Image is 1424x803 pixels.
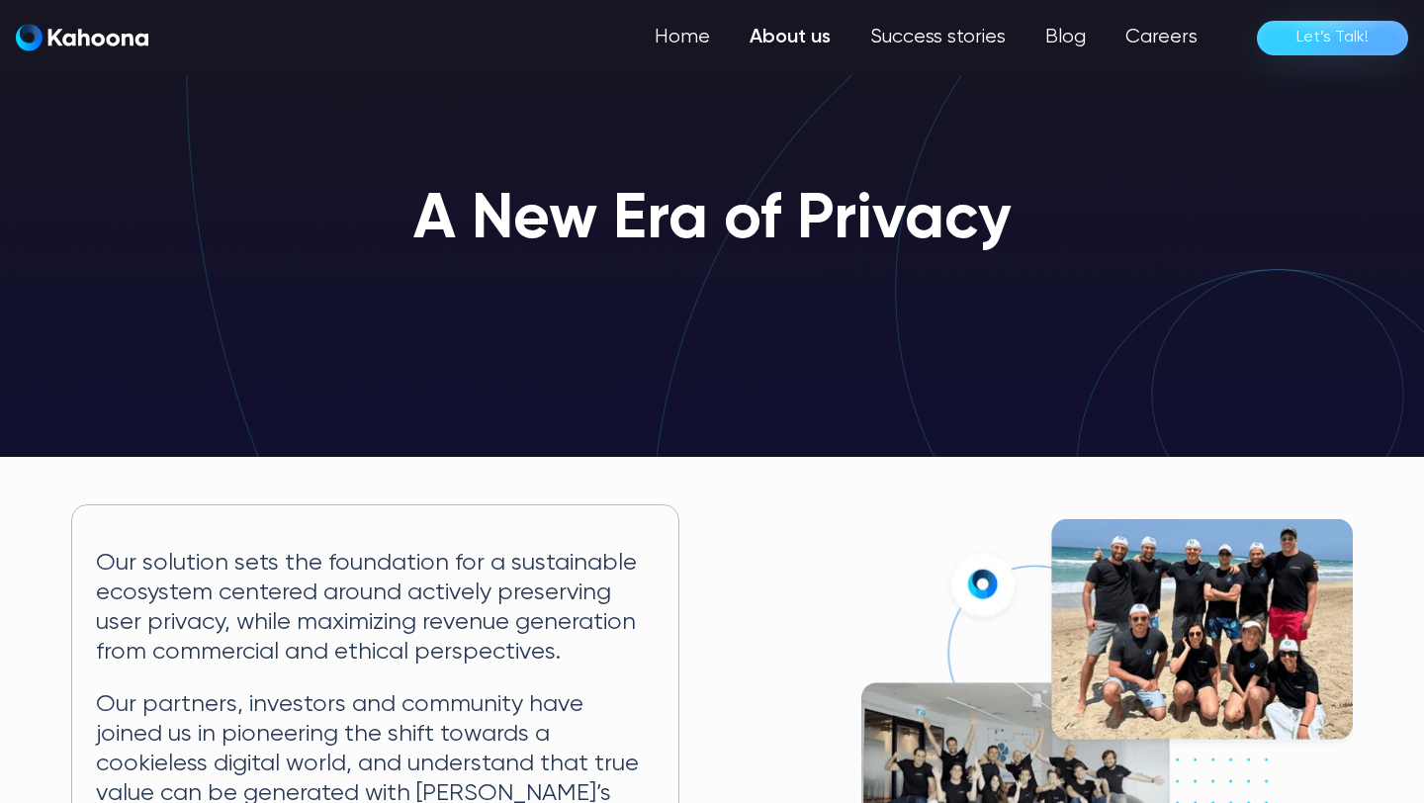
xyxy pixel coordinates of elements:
[730,18,850,57] a: About us
[850,18,1025,57] a: Success stories
[1296,22,1369,53] div: Let’s Talk!
[635,18,730,57] a: Home
[413,186,1012,255] h1: A New Era of Privacy
[16,24,148,51] img: Kahoona logo white
[16,24,148,52] a: home
[1257,21,1408,55] a: Let’s Talk!
[1025,18,1106,57] a: Blog
[1106,18,1217,57] a: Careers
[96,549,655,667] p: Our solution sets the foundation for a sustainable ecosystem centered around actively preserving ...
